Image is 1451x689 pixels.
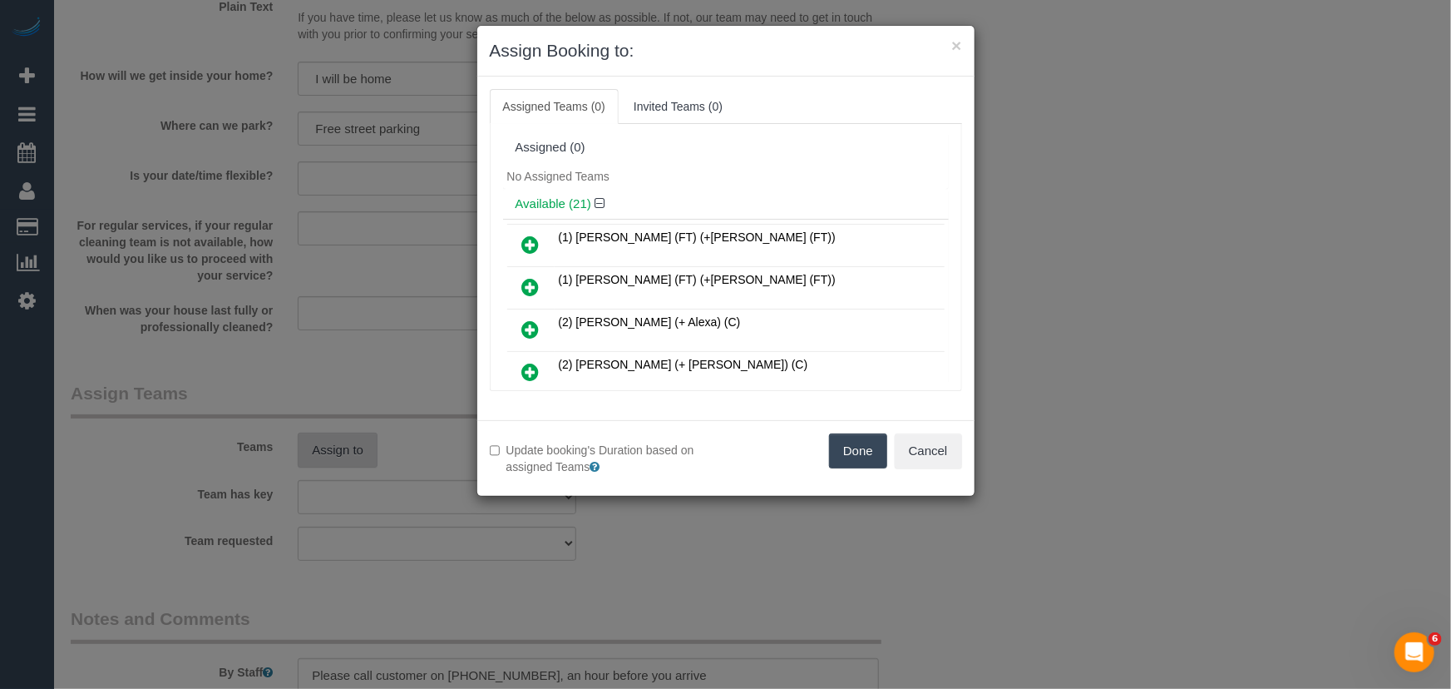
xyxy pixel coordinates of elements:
[559,358,808,371] span: (2) [PERSON_NAME] (+ [PERSON_NAME]) (C)
[490,89,619,124] a: Assigned Teams (0)
[620,89,736,124] a: Invited Teams (0)
[490,445,501,456] input: Update booking's Duration based on assigned Teams
[490,38,962,63] h3: Assign Booking to:
[1394,632,1434,672] iframe: Intercom live chat
[507,170,610,183] span: No Assigned Teams
[829,434,887,468] button: Done
[559,315,741,329] span: (2) [PERSON_NAME] (+ Alexa) (C)
[895,434,962,468] button: Cancel
[490,442,713,475] label: Update booking's Duration based on assigned Teams
[559,230,836,244] span: (1) [PERSON_NAME] (FT) (+[PERSON_NAME] (FT))
[951,37,961,54] button: ×
[1429,632,1442,646] span: 6
[516,197,936,211] h4: Available (21)
[559,273,836,286] span: (1) [PERSON_NAME] (FT) (+[PERSON_NAME] (FT))
[516,141,936,155] div: Assigned (0)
